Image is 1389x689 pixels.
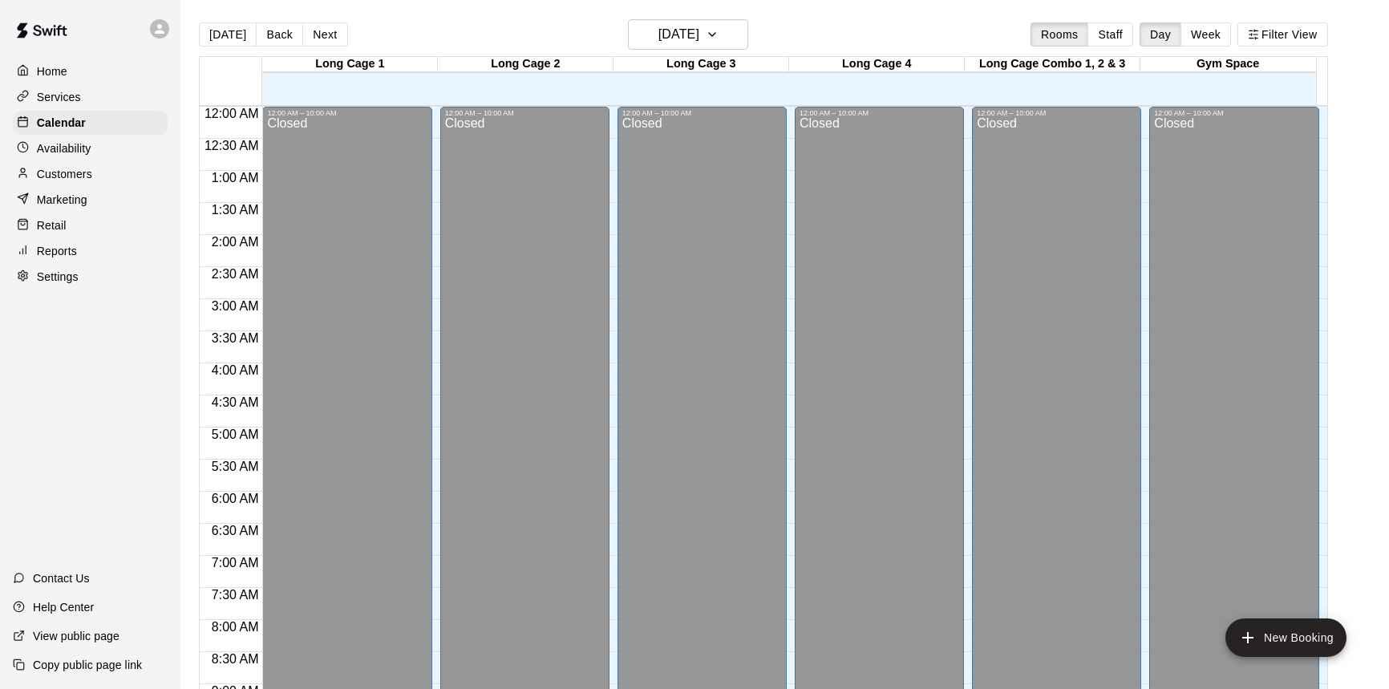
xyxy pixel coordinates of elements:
[800,109,959,117] div: 12:00 AM – 10:00 AM
[208,363,263,377] span: 4:00 AM
[200,107,263,120] span: 12:00 AM
[37,269,79,285] p: Settings
[1087,22,1133,47] button: Staff
[1154,109,1314,117] div: 12:00 AM – 10:00 AM
[37,192,87,208] p: Marketing
[1140,22,1181,47] button: Day
[1031,22,1088,47] button: Rooms
[13,188,168,212] a: Marketing
[13,213,168,237] a: Retail
[208,267,263,281] span: 2:30 AM
[37,243,77,259] p: Reports
[262,57,438,72] div: Long Cage 1
[1140,57,1316,72] div: Gym Space
[13,265,168,289] a: Settings
[1180,22,1231,47] button: Week
[37,89,81,105] p: Services
[622,109,782,117] div: 12:00 AM – 10:00 AM
[33,628,119,644] p: View public page
[208,652,263,666] span: 8:30 AM
[256,22,303,47] button: Back
[199,22,257,47] button: [DATE]
[1225,618,1346,657] button: add
[13,85,168,109] a: Services
[13,111,168,135] a: Calendar
[614,57,789,72] div: Long Cage 3
[628,19,748,50] button: [DATE]
[208,235,263,249] span: 2:00 AM
[37,63,67,79] p: Home
[208,331,263,345] span: 3:30 AM
[1237,22,1327,47] button: Filter View
[13,239,168,263] a: Reports
[208,299,263,313] span: 3:00 AM
[208,395,263,409] span: 4:30 AM
[13,59,168,83] a: Home
[33,599,94,615] p: Help Center
[438,57,614,72] div: Long Cage 2
[33,657,142,673] p: Copy public page link
[37,166,92,182] p: Customers
[37,217,67,233] p: Retail
[37,115,86,131] p: Calendar
[445,109,605,117] div: 12:00 AM – 10:00 AM
[267,109,427,117] div: 12:00 AM – 10:00 AM
[208,588,263,602] span: 7:30 AM
[13,162,168,186] a: Customers
[208,460,263,473] span: 5:30 AM
[965,57,1140,72] div: Long Cage Combo 1, 2 & 3
[208,428,263,441] span: 5:00 AM
[208,556,263,569] span: 7:00 AM
[200,139,263,152] span: 12:30 AM
[208,492,263,505] span: 6:00 AM
[13,136,168,160] a: Availability
[33,570,90,586] p: Contact Us
[208,620,263,634] span: 8:00 AM
[208,203,263,217] span: 1:30 AM
[302,22,347,47] button: Next
[208,171,263,184] span: 1:00 AM
[789,57,965,72] div: Long Cage 4
[37,140,91,156] p: Availability
[977,109,1136,117] div: 12:00 AM – 10:00 AM
[208,524,263,537] span: 6:30 AM
[658,23,699,46] h6: [DATE]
